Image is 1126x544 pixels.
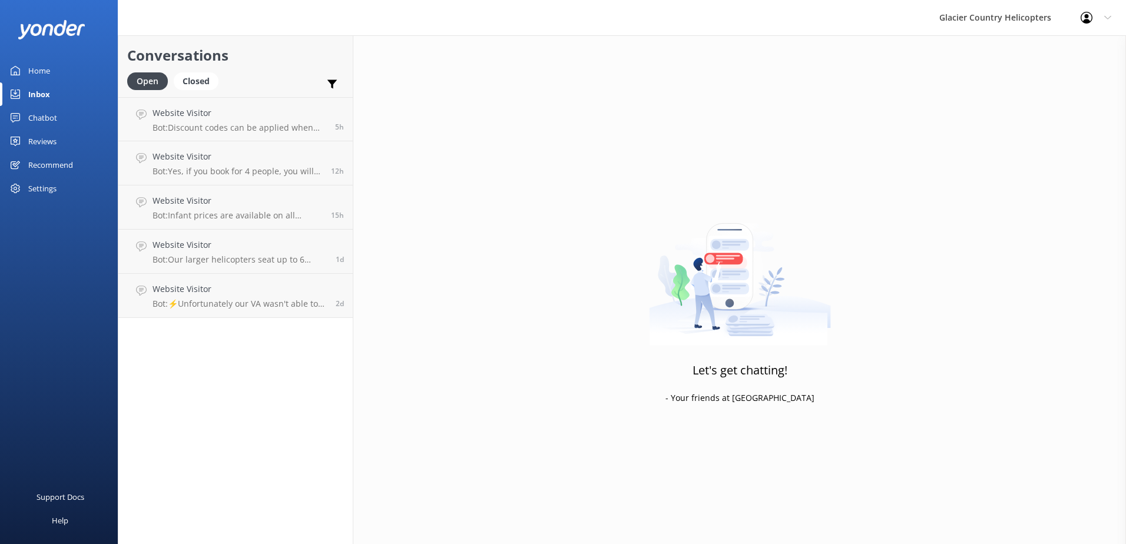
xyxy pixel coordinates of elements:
[153,283,327,296] h4: Website Visitor
[127,74,174,87] a: Open
[153,210,322,221] p: Bot: Infant prices are available on all flights, and there is a special offer for children's fare...
[28,153,73,177] div: Recommend
[153,298,327,309] p: Bot: ⚡Unfortunately our VA wasn't able to answer this question, the computer does have its limita...
[153,107,326,120] h4: Website Visitor
[127,72,168,90] div: Open
[18,20,85,39] img: yonder-white-logo.png
[153,166,322,177] p: Bot: Yes, if you book for 4 people, you will be seated together in the helicopter.
[127,44,344,67] h2: Conversations
[336,298,344,309] span: Sep 13 2025 07:59am (UTC +12:00) Pacific/Auckland
[118,230,353,274] a: Website VisitorBot:Our larger helicopters seat up to 6 passengers. The smaller helicopters seat u...
[118,185,353,230] a: Website VisitorBot:Infant prices are available on all flights, and there is a special offer for c...
[118,141,353,185] a: Website VisitorBot:Yes, if you book for 4 people, you will be seated together in the helicopter.12h
[335,122,344,132] span: Sep 15 2025 03:49am (UTC +12:00) Pacific/Auckland
[153,238,327,251] h4: Website Visitor
[153,122,326,133] p: Bot: Discount codes can be applied when booking directly with us. You can use the promo codes WIN...
[118,274,353,318] a: Website VisitorBot:⚡Unfortunately our VA wasn't able to answer this question, the computer does h...
[331,210,344,220] span: Sep 14 2025 05:37pm (UTC +12:00) Pacific/Auckland
[174,72,218,90] div: Closed
[28,130,57,153] div: Reviews
[665,392,814,404] p: - Your friends at [GEOGRAPHIC_DATA]
[336,254,344,264] span: Sep 14 2025 08:44am (UTC +12:00) Pacific/Auckland
[174,74,224,87] a: Closed
[28,59,50,82] div: Home
[153,150,322,163] h4: Website Visitor
[28,177,57,200] div: Settings
[331,166,344,176] span: Sep 14 2025 08:55pm (UTC +12:00) Pacific/Auckland
[37,485,84,509] div: Support Docs
[153,194,322,207] h4: Website Visitor
[28,106,57,130] div: Chatbot
[52,509,68,532] div: Help
[693,361,787,380] h3: Let's get chatting!
[28,82,50,106] div: Inbox
[153,254,327,265] p: Bot: Our larger helicopters seat up to 6 passengers. The smaller helicopters seat up to 4 passeng...
[118,97,353,141] a: Website VisitorBot:Discount codes can be applied when booking directly with us. You can use the p...
[649,198,831,346] img: artwork of a man stealing a conversation from at giant smartphone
